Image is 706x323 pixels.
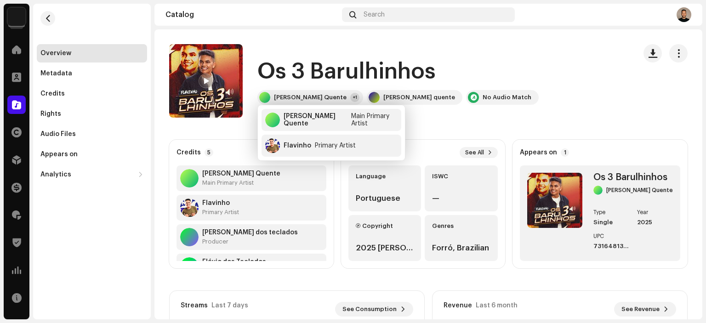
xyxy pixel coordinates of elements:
[593,233,630,239] div: UPC
[593,219,630,226] div: Single
[211,302,248,309] div: Last 7 days
[40,90,65,97] div: Credits
[460,147,498,158] button: See All
[432,193,490,204] div: —
[465,149,484,156] span: See All
[315,142,356,149] div: Primary Artist
[40,70,72,77] div: Metadata
[593,243,630,250] div: 7316481380184
[180,198,199,217] img: aa6deff7-6237-489f-bf35-be10fe074c84
[351,113,398,127] div: Main Primary Artist
[677,7,691,22] img: 1eb9de5b-5a70-4cf0-903c-4e486785bb23
[593,173,673,182] div: Os 3 Barulhinhos
[483,94,531,101] div: No Audio Match
[202,179,280,187] div: Main Primary Artist
[335,302,413,317] button: See Consumption
[205,148,213,157] p-badge: 5
[432,173,490,180] div: ISWC
[37,145,147,164] re-m-nav-item: Appears on
[356,222,414,230] div: Ⓟ Copyright
[202,238,298,245] div: Producer
[274,94,347,101] div: [PERSON_NAME] Quente
[202,170,280,177] strong: Flávio Pizada Quente
[342,300,397,318] span: See Consumption
[527,173,582,228] img: fc26845e-012a-4b62-8b2d-e62a6c842a0a
[432,222,490,230] div: Genres
[432,243,490,254] div: Forró, Brazilian
[176,149,201,156] strong: Credits
[37,125,147,143] re-m-nav-item: Audio Files
[637,210,673,215] div: Year
[383,94,455,101] div: [PERSON_NAME] quente
[356,193,414,204] div: Portuguese
[476,302,518,309] div: Last 6 month
[356,243,414,254] div: 2025 [PERSON_NAME] Quente
[356,173,414,180] div: Language
[37,85,147,103] re-m-nav-item: Credits
[265,138,280,153] img: aa6deff7-6237-489f-bf35-be10fe074c84
[202,258,266,266] strong: Flávio dos Teclados
[364,11,385,18] span: Search
[37,165,147,184] re-m-nav-dropdown: Analytics
[7,7,26,26] img: 1cf725b2-75a2-44e7-8fdf-5f1256b3d403
[284,142,311,149] div: Flavinho
[606,187,673,194] div: [PERSON_NAME] Quente
[40,171,71,178] div: Analytics
[40,110,61,118] div: Rights
[202,209,239,216] div: Primary Artist
[593,210,630,215] div: Type
[561,148,569,157] p-badge: 1
[284,113,347,127] div: [PERSON_NAME] Quente
[169,44,243,118] img: fc26845e-012a-4b62-8b2d-e62a6c842a0a
[40,130,76,138] div: Audio Files
[202,229,298,236] strong: Flávio dos teclados
[37,44,147,62] re-m-nav-item: Overview
[181,302,208,309] div: Streams
[40,50,71,57] div: Overview
[37,64,147,83] re-m-nav-item: Metadata
[614,302,676,317] button: See Revenue
[202,199,239,207] strong: Flavinho
[444,302,472,309] div: Revenue
[165,11,338,18] div: Catalog
[40,151,78,158] div: Appears on
[37,105,147,123] re-m-nav-item: Rights
[350,93,359,102] div: +1
[637,219,673,226] div: 2025
[257,57,436,86] h1: Os 3 Barulhinhos
[621,300,660,318] span: See Revenue
[520,149,557,156] strong: Appears on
